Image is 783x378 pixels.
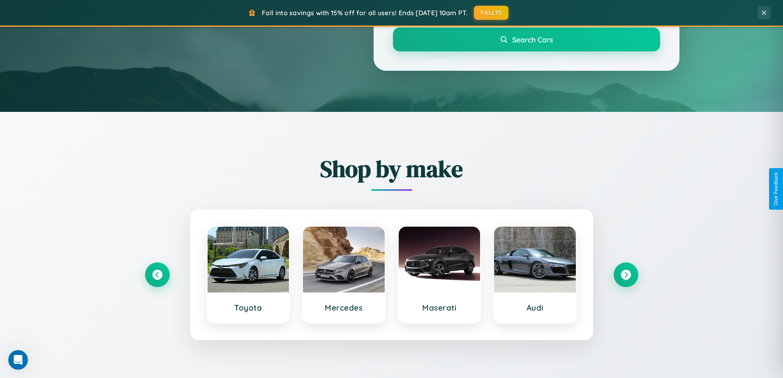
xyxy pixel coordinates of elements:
[502,303,568,313] h3: Audi
[8,350,28,370] iframe: Intercom live chat
[407,303,472,313] h3: Maserati
[773,172,779,206] div: Give Feedback
[216,303,281,313] h3: Toyota
[512,35,553,44] span: Search Cars
[311,303,376,313] h3: Mercedes
[262,9,468,17] span: Fall into savings with 15% off for all users! Ends [DATE] 10am PT.
[474,6,508,20] button: FALL15
[145,153,638,185] h2: Shop by make
[393,28,660,51] button: Search Cars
